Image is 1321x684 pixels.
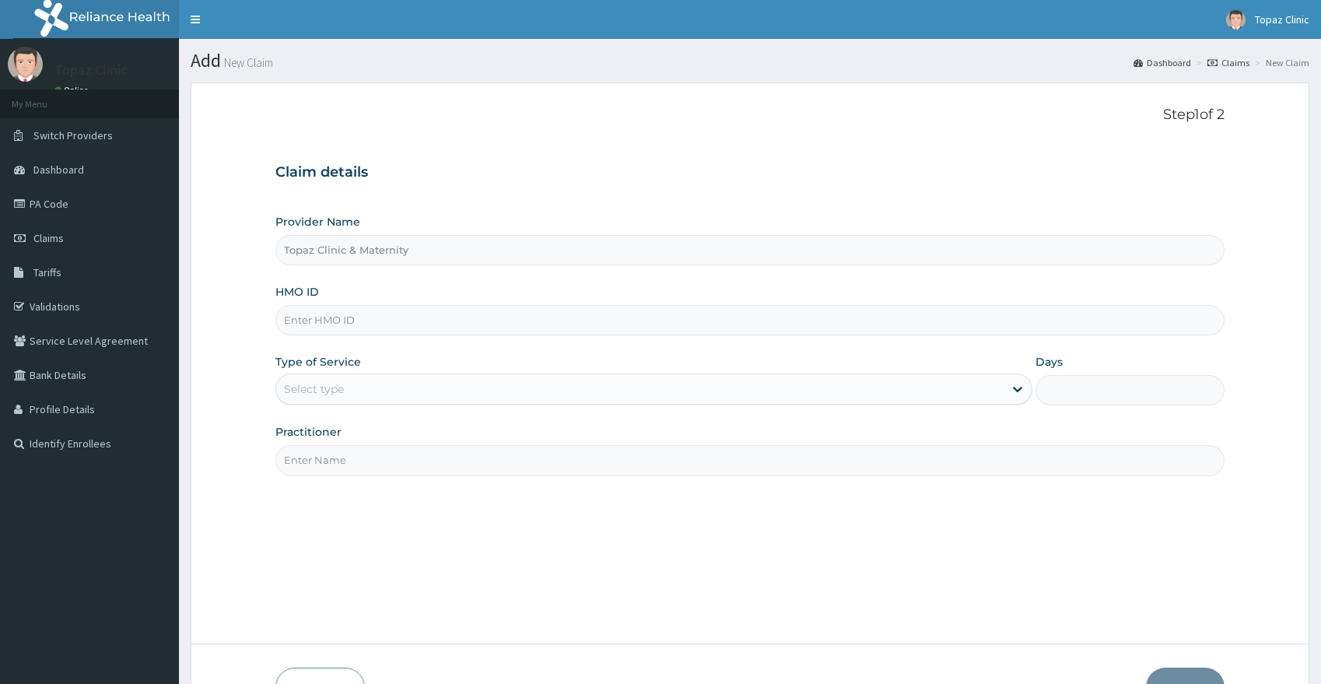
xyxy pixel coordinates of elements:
[33,128,113,142] span: Switch Providers
[284,381,344,397] div: Select type
[54,85,92,96] a: Online
[275,164,1225,181] h3: Claim details
[275,284,319,300] label: HMO ID
[275,214,360,230] label: Provider Name
[275,305,1225,335] input: Enter HMO ID
[275,424,342,440] label: Practitioner
[275,445,1225,475] input: Enter Name
[33,163,84,177] span: Dashboard
[1134,56,1191,69] a: Dashboard
[221,57,273,68] small: New Claim
[33,265,61,279] span: Tariffs
[1251,56,1309,69] li: New Claim
[33,231,64,245] span: Claims
[8,47,43,82] img: User Image
[1255,12,1309,26] span: Topaz Clinic
[1035,354,1063,370] label: Days
[275,107,1225,124] p: Step 1 of 2
[1226,10,1246,30] img: User Image
[191,51,1309,71] h1: Add
[275,354,361,370] label: Type of Service
[54,63,128,77] p: Topaz Clinic
[1207,56,1249,69] a: Claims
